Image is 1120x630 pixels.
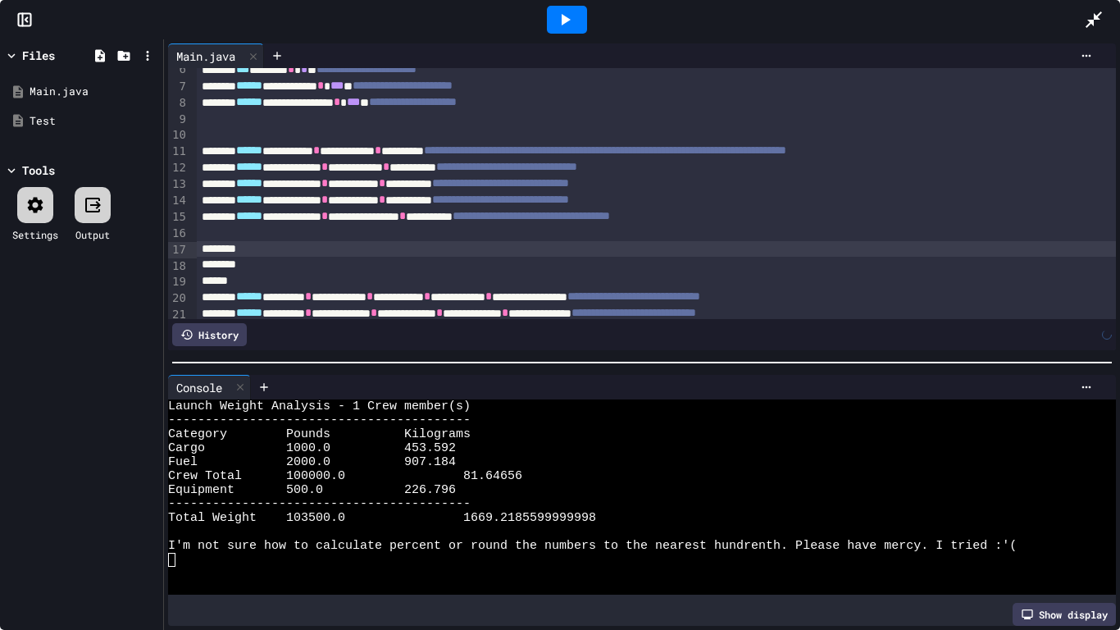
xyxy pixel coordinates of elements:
span: Launch Weight Analysis - 1 Crew member(s) [168,399,471,413]
span: Equipment 500.0 226.796 [168,483,456,497]
span: Fuel 2000.0 907.184 [168,455,456,469]
span: Cargo 1000.0 453.592 [168,441,456,455]
span: ----------------------------------------- [168,497,471,511]
span: Crew Total 100000.0 81.64656 [168,469,522,483]
span: Total Weight 103500.0 1669.2185599999998 [168,511,596,525]
span: ----------------------------------------- [168,413,471,427]
span: Category Pounds Kilograms [168,427,471,441]
span: I'm not sure how to calculate percent or round the numbers to the nearest hundrenth. Please have ... [168,539,1017,553]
